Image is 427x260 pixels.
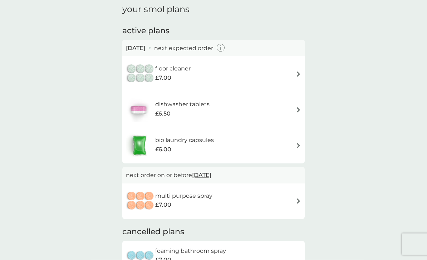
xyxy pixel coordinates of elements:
img: dishwasher tablets [126,97,151,122]
img: arrow right [296,198,301,204]
h6: multi purpose spray [155,191,212,201]
h6: foaming bathroom spray [155,246,230,256]
h6: floor cleaner [155,64,191,73]
span: £6.00 [155,145,171,154]
h6: dishwasher tablets [155,100,210,109]
h6: bio laundry capsules [155,136,214,145]
h2: cancelled plans [122,226,305,237]
img: arrow right [296,143,301,148]
span: £7.00 [155,73,171,83]
span: £7.00 [155,200,171,210]
img: floor cleaner [126,62,155,87]
img: arrow right [296,72,301,77]
p: next expected order [154,44,213,53]
h1: your smol plans [122,4,305,15]
span: £6.50 [155,109,171,118]
p: next order on or before [126,171,301,180]
span: [DATE] [126,44,145,53]
img: arrow right [296,107,301,113]
h2: active plans [122,25,305,36]
img: bio laundry capsules [126,133,153,158]
span: [DATE] [192,168,211,182]
img: multi purpose spray [126,189,155,214]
